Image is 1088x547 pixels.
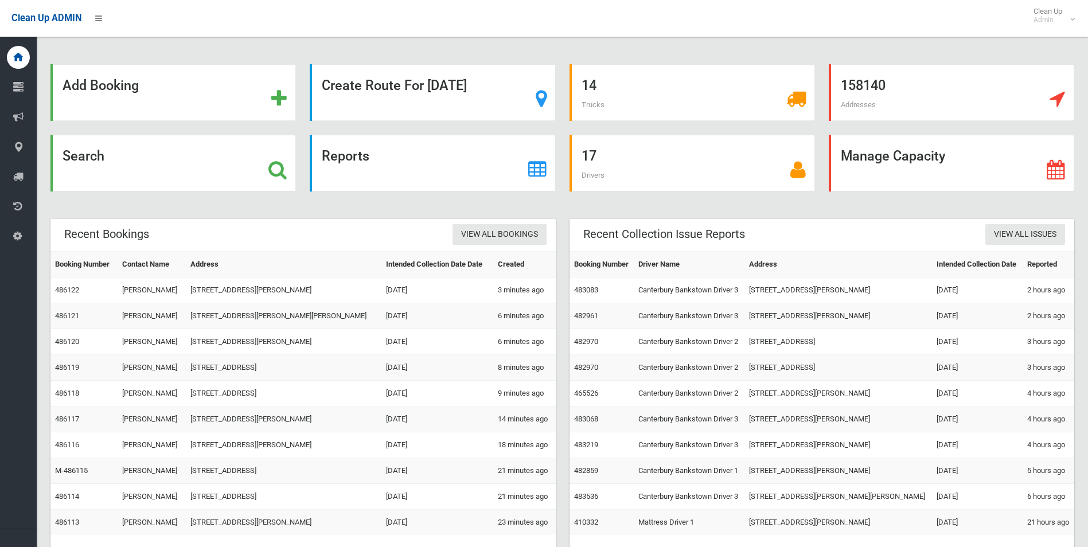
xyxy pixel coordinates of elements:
header: Recent Bookings [50,223,163,245]
td: [DATE] [932,510,1022,536]
td: [PERSON_NAME] [118,407,185,432]
td: 21 hours ago [1023,510,1074,536]
a: 486119 [55,363,79,372]
th: Intended Collection Date Date [381,252,493,278]
a: Add Booking [50,64,296,121]
td: [DATE] [932,278,1022,303]
td: 18 minutes ago [493,432,556,458]
a: 483083 [574,286,598,294]
td: [PERSON_NAME] [118,381,185,407]
td: Mattress Driver 1 [634,510,744,536]
a: View All Bookings [453,224,547,245]
td: [DATE] [932,329,1022,355]
td: 14 minutes ago [493,407,556,432]
td: 21 minutes ago [493,458,556,484]
span: Addresses [841,100,876,109]
td: 23 minutes ago [493,510,556,536]
td: [DATE] [381,458,493,484]
th: Booking Number [50,252,118,278]
strong: 14 [582,77,596,93]
td: [STREET_ADDRESS][PERSON_NAME] [744,510,933,536]
strong: Manage Capacity [841,148,945,164]
a: Create Route For [DATE] [310,64,555,121]
td: [PERSON_NAME] [118,510,185,536]
th: Address [744,252,933,278]
td: [DATE] [932,381,1022,407]
td: [STREET_ADDRESS][PERSON_NAME] [744,303,933,329]
td: [STREET_ADDRESS] [186,381,381,407]
strong: 158140 [841,77,886,93]
td: [PERSON_NAME] [118,278,185,303]
td: [DATE] [932,407,1022,432]
th: Intended Collection Date [932,252,1022,278]
small: Admin [1034,15,1062,24]
td: [STREET_ADDRESS][PERSON_NAME] [744,432,933,458]
th: Driver Name [634,252,744,278]
td: 2 hours ago [1023,303,1074,329]
td: [PERSON_NAME] [118,484,185,510]
a: 482970 [574,337,598,346]
td: Canterbury Bankstown Driver 3 [634,278,744,303]
td: [DATE] [381,355,493,381]
a: 483536 [574,492,598,501]
a: 486117 [55,415,79,423]
td: 4 hours ago [1023,381,1074,407]
span: Trucks [582,100,605,109]
td: 21 minutes ago [493,484,556,510]
td: [PERSON_NAME] [118,303,185,329]
header: Recent Collection Issue Reports [570,223,759,245]
td: [STREET_ADDRESS][PERSON_NAME] [186,510,381,536]
th: Created [493,252,556,278]
td: [STREET_ADDRESS][PERSON_NAME] [186,432,381,458]
td: [PERSON_NAME] [118,458,185,484]
td: [STREET_ADDRESS][PERSON_NAME] [186,407,381,432]
td: 6 hours ago [1023,484,1074,510]
td: Canterbury Bankstown Driver 1 [634,458,744,484]
td: Canterbury Bankstown Driver 3 [634,484,744,510]
td: [STREET_ADDRESS] [744,329,933,355]
td: [STREET_ADDRESS][PERSON_NAME] [744,278,933,303]
td: Canterbury Bankstown Driver 2 [634,381,744,407]
a: 486122 [55,286,79,294]
td: [STREET_ADDRESS][PERSON_NAME] [744,407,933,432]
td: Canterbury Bankstown Driver 2 [634,355,744,381]
td: [DATE] [932,458,1022,484]
td: [DATE] [381,484,493,510]
td: [DATE] [932,355,1022,381]
span: Drivers [582,171,605,179]
a: 483068 [574,415,598,423]
td: Canterbury Bankstown Driver 3 [634,303,744,329]
a: 410332 [574,518,598,526]
td: [STREET_ADDRESS] [744,355,933,381]
td: [DATE] [932,303,1022,329]
td: Canterbury Bankstown Driver 3 [634,432,744,458]
strong: Reports [322,148,369,164]
a: 482859 [574,466,598,475]
td: [DATE] [932,432,1022,458]
td: [STREET_ADDRESS] [186,458,381,484]
td: 6 minutes ago [493,303,556,329]
td: [DATE] [381,303,493,329]
a: 486118 [55,389,79,397]
strong: Search [63,148,104,164]
td: [STREET_ADDRESS][PERSON_NAME][PERSON_NAME] [186,303,381,329]
td: 9 minutes ago [493,381,556,407]
span: Clean Up [1028,7,1074,24]
td: 3 minutes ago [493,278,556,303]
td: [DATE] [932,484,1022,510]
td: 8 minutes ago [493,355,556,381]
td: Canterbury Bankstown Driver 3 [634,407,744,432]
td: [DATE] [381,432,493,458]
a: 486120 [55,337,79,346]
td: [DATE] [381,381,493,407]
td: [PERSON_NAME] [118,329,185,355]
span: Clean Up ADMIN [11,13,81,24]
td: 4 hours ago [1023,407,1074,432]
td: [DATE] [381,278,493,303]
a: 482970 [574,363,598,372]
td: [STREET_ADDRESS][PERSON_NAME] [744,381,933,407]
a: 158140 Addresses [829,64,1074,121]
th: Address [186,252,381,278]
a: View All Issues [985,224,1065,245]
td: [PERSON_NAME] [118,432,185,458]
